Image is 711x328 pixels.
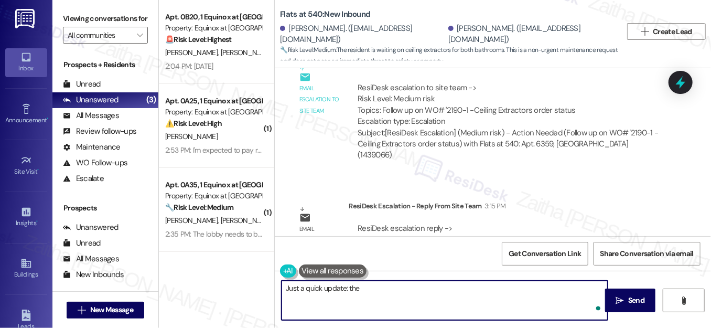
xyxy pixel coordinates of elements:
[63,238,101,249] div: Unread
[67,302,144,319] button: New Message
[165,61,213,71] div: 2:04 PM: [DATE]
[358,82,658,128] div: ResiDesk escalation to site team -> Risk Level: Medium risk Topics: Follow up on WO# '2190-1 -Cei...
[165,12,262,23] div: Apt. 0B20, 1 Equinox at [GEOGRAPHIC_DATA]
[63,10,148,27] label: Viewing conversations for
[280,45,622,67] span: : The resident is waiting on ceiling extractors for both bathrooms. This is a non-urgent maintena...
[165,145,395,155] div: 2:53 PM: I'm expected to pay rent but I'm not receiving service I'm paying for
[299,83,340,117] div: Email escalation to site team
[282,281,608,320] textarea: To enrich screen reader interactions, please activate Accessibility in Grammarly extension settings
[36,218,38,225] span: •
[63,269,124,280] div: New Inbounds
[509,248,581,259] span: Get Conversation Link
[221,48,273,57] span: [PERSON_NAME]
[165,107,262,118] div: Property: Equinox at [GEOGRAPHIC_DATA]
[63,222,118,233] div: Unanswered
[63,94,118,105] div: Unanswered
[616,297,624,305] i: 
[165,48,221,57] span: [PERSON_NAME]
[52,203,158,214] div: Prospects
[680,297,687,305] i: 
[280,46,336,54] strong: 🔧 Risk Level: Medium
[63,142,121,153] div: Maintenance
[165,179,262,191] div: Apt. 0A35, 1 Equinox at [GEOGRAPHIC_DATA]
[482,200,505,211] div: 3:15 PM
[280,23,446,46] div: [PERSON_NAME]. ([EMAIL_ADDRESS][DOMAIN_NAME])
[349,200,667,215] div: ResiDesk Escalation - Reply From Site Team
[299,224,340,257] div: Email escalation reply
[144,92,159,108] div: (3)
[63,126,136,137] div: Review follow-ups
[280,9,370,20] b: Flats at 540: New Inbound
[63,157,127,168] div: WO Follow-ups
[165,132,218,141] span: [PERSON_NAME]
[165,96,262,107] div: Apt. 0A25, 1 Equinox at [GEOGRAPHIC_DATA]
[600,248,694,259] span: Share Conversation via email
[605,289,656,312] button: Send
[63,173,104,184] div: Escalate
[641,27,649,36] i: 
[653,26,692,37] span: Create Lead
[47,115,48,122] span: •
[165,119,222,128] strong: ⚠️ Risk Level: High
[78,306,85,314] i: 
[5,48,47,77] a: Inbox
[5,203,47,231] a: Insights •
[358,223,657,267] div: ResiDesk escalation reply -> The work order that was completed was for their bathtub - the work o...
[165,35,232,44] strong: 🚨 Risk Level: Highest
[165,229,580,239] div: 2:35 PM: The lobby needs to be clean up stairs an all. The window it's a hot mess but I will not ...
[68,27,131,44] input: All communities
[594,242,701,266] button: Share Conversation via email
[165,216,221,225] span: [PERSON_NAME]
[90,304,133,315] span: New Message
[63,253,119,264] div: All Messages
[358,128,658,161] div: Subject: [ResiDesk Escalation] (Medium risk) - Action Needed (Follow up on WO# '2190-1 -Ceiling E...
[15,9,37,28] img: ResiDesk Logo
[52,59,158,70] div: Prospects + Residents
[5,152,47,180] a: Site Visit •
[63,79,101,90] div: Unread
[137,31,143,39] i: 
[5,255,47,283] a: Buildings
[221,216,273,225] span: [PERSON_NAME]
[165,191,262,202] div: Property: Equinox at [GEOGRAPHIC_DATA]
[63,110,119,121] div: All Messages
[38,166,39,174] span: •
[628,295,644,306] span: Send
[627,23,706,40] button: Create Lead
[448,23,614,46] div: [PERSON_NAME]. ([EMAIL_ADDRESS][DOMAIN_NAME])
[502,242,588,266] button: Get Conversation Link
[165,203,233,212] strong: 🔧 Risk Level: Medium
[165,23,262,34] div: Property: Equinox at [GEOGRAPHIC_DATA]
